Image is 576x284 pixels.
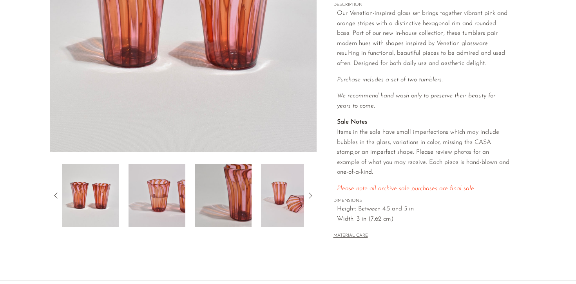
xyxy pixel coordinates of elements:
[62,164,119,227] img: Striped Venetian Glass Set Sample
[337,93,495,109] em: We recommend hand wash only to preserve their beauty for years to come.
[129,164,185,227] img: Striped Venetian Glass Set Sample
[337,129,499,146] span: Items in the sale have small imperfections which may include bubbles in the glass,
[337,139,491,156] span: variations in color, missing the CASA stamp,
[337,119,368,125] strong: Sale Notes
[337,214,510,225] span: Width: 3 in (7.62 cm)
[261,164,318,227] img: Striped Venetian Glass Set Sample
[337,149,509,175] span: . Please review photos for an example of what you may receive. Each piece is hand-blown and one-o...
[355,149,413,155] span: or an imperfect shape
[337,185,475,192] span: Please note all archive sale purchases are final sale.
[333,198,510,205] span: DIMENSIONS
[333,2,510,9] span: DESCRIPTION
[337,204,510,214] span: Height: Between 4.5 and 5 in
[337,77,443,83] em: Purchase includes a set of two tumblers.
[337,9,510,69] p: Our Venetian-inspired glass set brings together vibrant pink and orange stripes with a distinctiv...
[195,164,252,227] img: Striped Venetian Glass Set Sample
[333,233,368,239] button: MATERIAL CARE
